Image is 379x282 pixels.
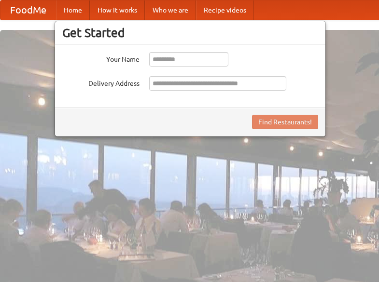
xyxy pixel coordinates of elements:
[62,26,318,40] h3: Get Started
[90,0,145,20] a: How it works
[196,0,254,20] a: Recipe videos
[145,0,196,20] a: Who we are
[62,76,140,88] label: Delivery Address
[0,0,56,20] a: FoodMe
[56,0,90,20] a: Home
[62,52,140,64] label: Your Name
[252,115,318,129] button: Find Restaurants!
